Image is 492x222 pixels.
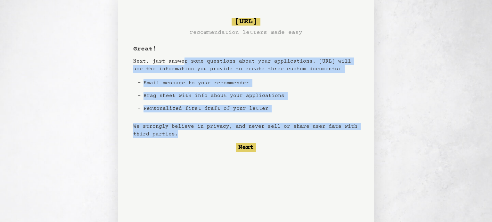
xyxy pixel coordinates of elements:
[133,57,359,73] p: Next, just answer some questions about your applications. [URL] will use the information you prov...
[190,28,302,37] h3: recommendation letters made easy
[133,123,359,138] p: We strongly believe in privacy, and never sell or share user data with third parties.
[141,77,287,89] li: Email message to your recommender
[141,102,287,115] li: Personalized first draft of your letter
[236,143,256,152] button: Next
[232,18,260,26] span: [URL]
[133,45,156,54] h1: Great!
[141,89,287,102] li: Brag sheet with info about your applications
